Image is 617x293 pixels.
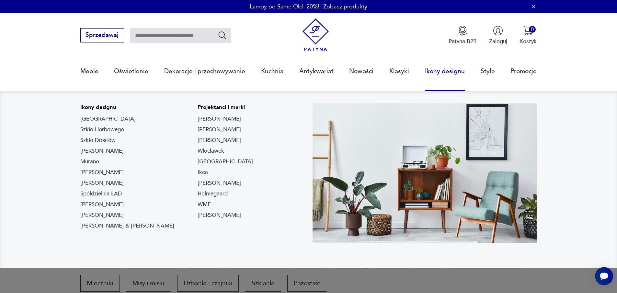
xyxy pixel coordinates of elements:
iframe: Smartsupp widget button [595,267,613,285]
img: Ikona medalu [458,26,468,36]
a: Murano [80,158,99,166]
button: Patyna B2B [449,26,477,45]
a: Ikony designu [425,56,465,86]
a: Włocławek [198,147,224,155]
a: [PERSON_NAME] [198,211,241,219]
a: [PERSON_NAME] [80,179,124,187]
a: [PERSON_NAME] [80,169,124,176]
a: Dekoracje i przechowywanie [164,56,245,86]
a: Szkło Drostów [80,136,116,144]
button: 0Koszyk [520,26,537,45]
button: Szukaj [218,30,227,40]
a: [PERSON_NAME] [198,126,241,134]
p: Patyna B2B [449,38,477,45]
a: [PERSON_NAME] [198,115,241,123]
a: [PERSON_NAME] [198,136,241,144]
p: Lampy od Same Old -20%! [250,3,319,11]
a: Antykwariat [299,56,334,86]
button: Sprzedawaj [80,28,124,42]
a: Ikea [198,169,208,176]
a: Szkło Horbowego [80,126,124,134]
a: Oświetlenie [114,56,148,86]
a: Zobacz produkty [323,3,367,11]
a: [PERSON_NAME] & [PERSON_NAME] [80,222,174,230]
a: [PERSON_NAME] [80,201,124,208]
div: 0 [529,26,536,33]
a: Spółdzielnia ŁAD [80,190,122,198]
a: Ikona medaluPatyna B2B [449,26,477,45]
a: Promocje [510,56,537,86]
img: Meble [313,103,537,243]
p: Koszyk [520,38,537,45]
a: Klasyki [389,56,409,86]
a: [GEOGRAPHIC_DATA] [198,158,253,166]
a: [GEOGRAPHIC_DATA] [80,115,136,123]
button: Zaloguj [489,26,507,45]
a: [PERSON_NAME] [80,211,124,219]
a: Holmegaard [198,190,228,198]
img: Ikonka użytkownika [493,26,503,36]
p: Zaloguj [489,38,507,45]
a: WMF [198,201,211,208]
p: Ikony designu [80,103,174,111]
a: Kuchnia [261,56,283,86]
p: Projektanci i marki [198,103,253,111]
a: Nowości [349,56,373,86]
img: Ikona koszyka [523,26,533,36]
a: Style [481,56,495,86]
img: Patyna - sklep z meblami i dekoracjami vintage [299,18,332,51]
a: Meble [80,56,98,86]
a: [PERSON_NAME] [198,179,241,187]
a: Sprzedawaj [80,33,124,38]
a: [PERSON_NAME] [80,147,124,155]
